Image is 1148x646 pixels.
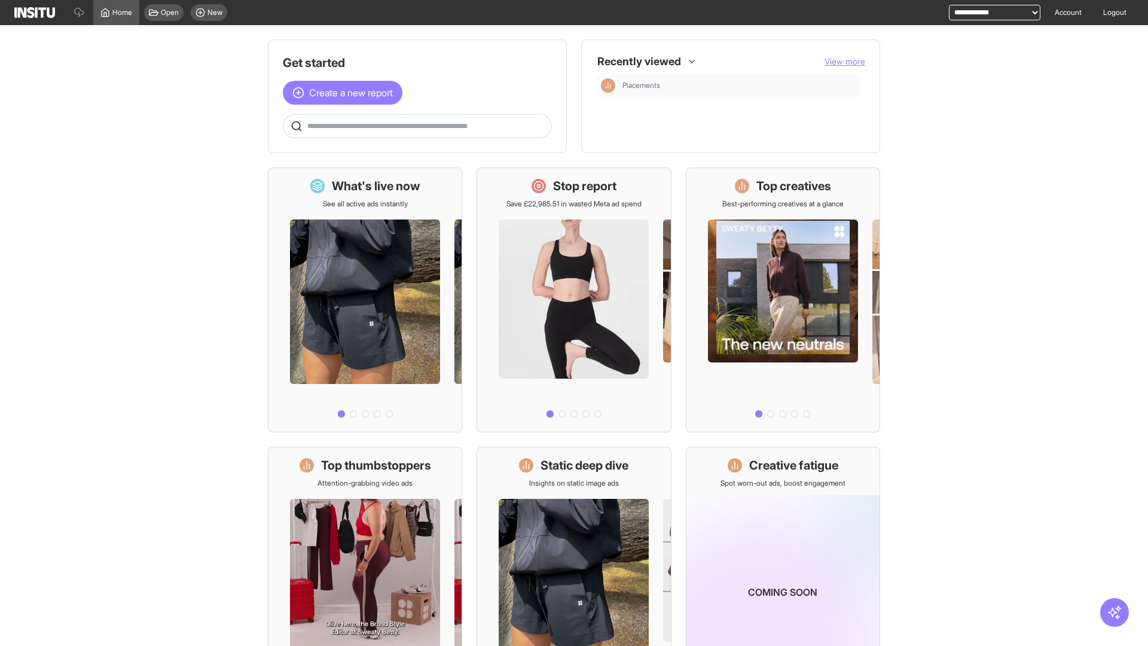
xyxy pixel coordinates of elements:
h1: Top thumbstoppers [321,457,431,474]
p: Save £22,985.51 in wasted Meta ad spend [506,199,642,209]
span: Home [112,8,132,17]
p: Best-performing creatives at a glance [722,199,844,209]
span: Open [161,8,179,17]
span: Placements [622,81,660,90]
img: Logo [14,7,55,18]
div: Insights [601,78,615,93]
a: What's live nowSee all active ads instantly [268,167,462,432]
h1: Top creatives [756,178,831,194]
span: View more [825,56,865,66]
a: Top creativesBest-performing creatives at a glance [686,167,880,432]
button: Create a new report [283,81,402,105]
span: Placements [622,81,856,90]
span: New [207,8,222,17]
h1: Get started [283,54,552,71]
h1: Static deep dive [541,457,628,474]
a: Stop reportSave £22,985.51 in wasted Meta ad spend [477,167,671,432]
button: View more [825,56,865,68]
p: Insights on static image ads [529,479,619,488]
p: Attention-grabbing video ads [317,479,413,488]
h1: What's live now [332,178,420,194]
h1: Stop report [553,178,616,194]
span: Create a new report [309,86,393,100]
p: See all active ads instantly [323,199,408,209]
